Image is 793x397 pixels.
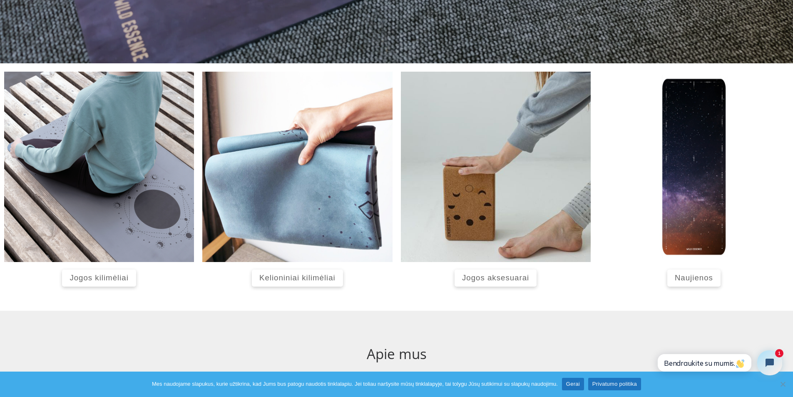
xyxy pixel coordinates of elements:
a: Kelioniniai kilimėliai [252,270,343,287]
a: Jogos kilimėliai [62,270,136,287]
img: jogos kilimelis naktis [599,72,789,262]
span: Jogos kilimėliai [70,273,128,282]
span: Kelioniniai kilimėliai [259,273,336,282]
a: Naujienos [667,270,721,287]
span: Mes naudojame slapukus, kurie užtikrina, kad Jums bus patogu naudotis tinklalapiu. Jei toliau nar... [152,380,558,388]
span: Jogos aksesuarai [462,273,529,282]
span: Naujienos [675,273,713,282]
span: Ne [778,380,787,388]
a: Gerai [562,378,584,390]
img: kelioniniai jogos kilimeliai [202,72,392,262]
img: jogos kaladele [401,72,591,262]
a: Privatumo politika [588,378,641,390]
a: Jogos aksesuarai [455,270,537,287]
img: profesionalus jogos kilimėlis [4,72,194,262]
h2: Apie mus [4,344,789,365]
iframe: Tidio Chat [648,343,789,382]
